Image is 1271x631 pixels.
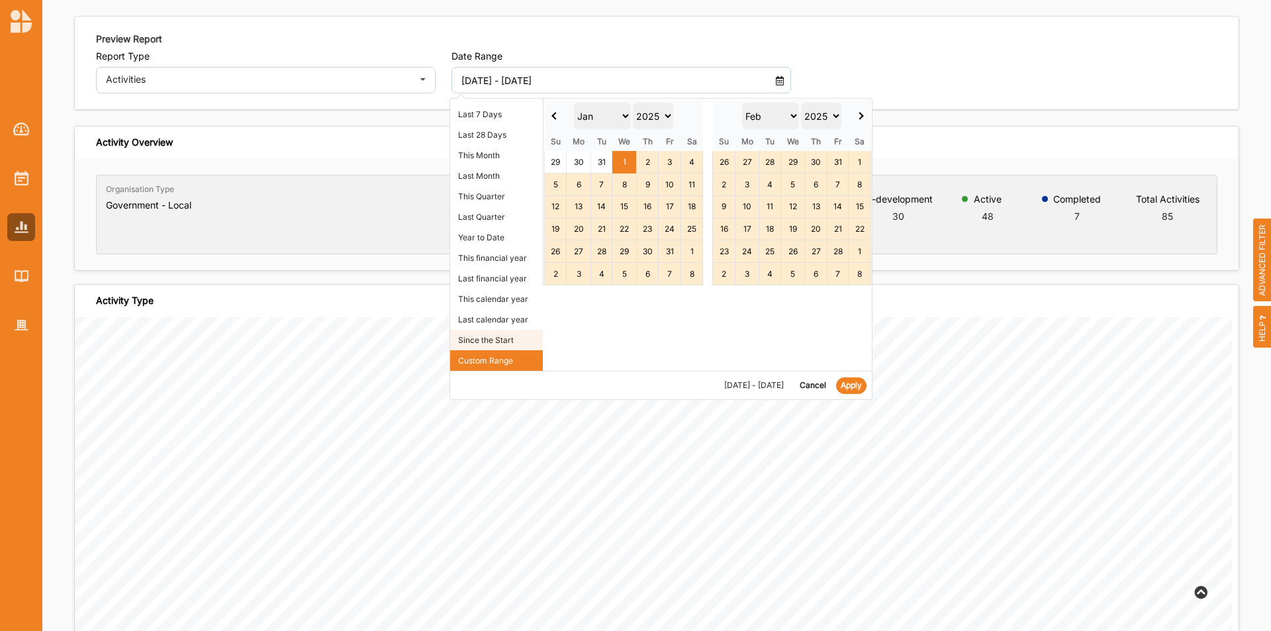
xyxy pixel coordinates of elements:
[681,151,703,173] td: 4
[590,132,612,151] th: Tu
[567,195,591,218] td: 13
[780,132,805,151] th: We
[544,263,567,285] td: 2
[713,263,735,285] td: 2
[15,171,28,185] img: Activities
[780,218,805,240] td: 19
[735,151,759,173] td: 27
[567,151,591,173] td: 30
[827,151,849,173] td: 31
[636,132,659,151] th: Th
[544,132,567,151] th: Su
[759,240,781,263] td: 25
[836,377,867,394] button: Apply
[567,173,591,196] td: 6
[659,173,681,196] td: 10
[590,173,612,196] td: 7
[450,124,543,145] li: Last 28 Days
[805,240,827,263] td: 27
[849,218,871,240] td: 22
[794,377,831,394] button: Cancel
[11,9,32,33] img: logo
[636,151,659,173] td: 2
[7,213,35,241] a: Reports
[681,173,703,196] td: 11
[7,115,35,143] a: Dashboard
[15,221,28,232] img: Reports
[612,218,637,240] td: 22
[590,218,612,240] td: 21
[636,240,659,263] td: 30
[450,330,543,350] li: Since the Start
[451,50,791,62] label: Date Range
[849,151,871,173] td: 1
[1136,209,1200,223] div: 85
[96,295,154,307] div: Activity Type
[612,263,637,285] td: 5
[454,67,761,93] input: DD MM YYYY - DD MM YYYY
[450,309,543,330] li: Last calendar year
[450,248,543,268] li: This financial year
[735,173,759,196] td: 3
[450,186,543,207] li: This Quarter
[827,218,849,240] td: 21
[759,151,781,173] td: 28
[567,132,591,151] th: Mo
[13,122,30,136] img: Dashboard
[450,207,543,227] li: Last Quarter
[106,199,191,211] h6: Government - Local
[780,240,805,263] td: 26
[544,173,567,196] td: 5
[681,240,703,263] td: 1
[780,151,805,173] td: 29
[713,195,735,218] td: 9
[827,263,849,285] td: 7
[612,173,637,196] td: 8
[735,195,759,218] td: 10
[759,173,781,196] td: 4
[567,240,591,263] td: 27
[974,194,1002,205] label: Active
[827,173,849,196] td: 7
[450,289,543,309] li: This calendar year
[849,132,871,151] th: Sa
[7,262,35,290] a: Library
[827,132,849,151] th: Fr
[590,195,612,218] td: 14
[849,173,871,196] td: 8
[450,145,543,166] li: This Month
[713,218,735,240] td: 16
[780,195,805,218] td: 12
[681,218,703,240] td: 25
[7,164,35,192] a: Activities
[612,151,637,173] td: 1
[590,263,612,285] td: 4
[106,75,409,84] div: Activities
[805,195,827,218] td: 13
[1136,194,1200,205] label: Total Activities
[805,151,827,173] td: 30
[827,195,849,218] td: 14
[450,350,543,371] li: Custom Range
[759,263,781,285] td: 4
[636,218,659,240] td: 23
[659,263,681,285] td: 7
[759,218,781,240] td: 18
[1053,209,1101,223] div: 7
[681,263,703,285] td: 8
[974,209,1002,223] div: 48
[636,263,659,285] td: 6
[544,240,567,263] td: 26
[713,240,735,263] td: 23
[681,132,703,151] th: Sa
[636,173,659,196] td: 9
[590,151,612,173] td: 31
[735,240,759,263] td: 24
[96,50,436,62] label: Report Type
[612,132,637,151] th: We
[659,195,681,218] td: 17
[450,227,543,248] li: Year to Date
[590,240,612,263] td: 28
[450,166,543,186] li: Last Month
[849,195,871,218] td: 15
